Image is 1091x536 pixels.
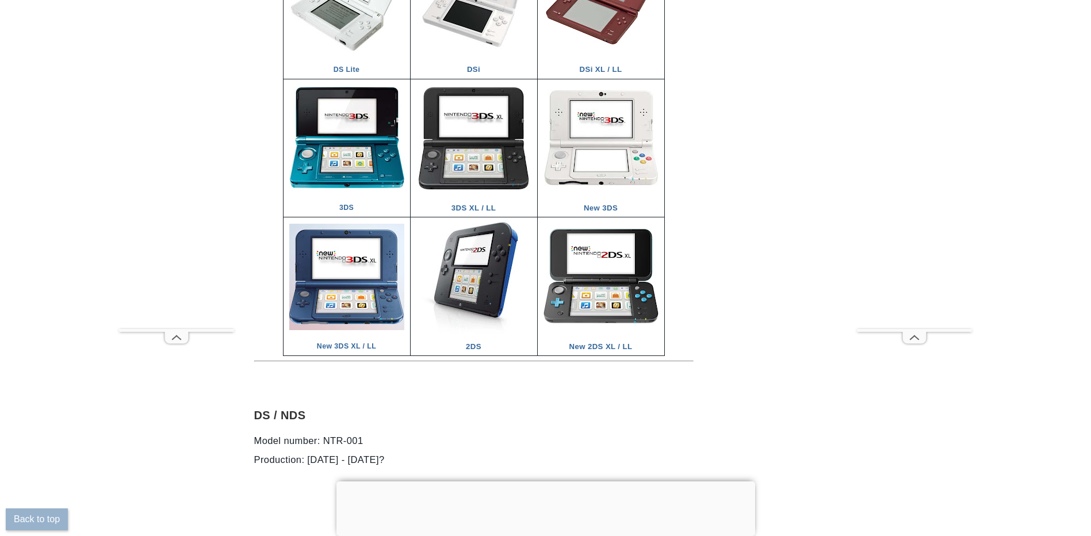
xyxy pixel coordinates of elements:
img: 08_new_3ds_xl.jpg [289,219,404,334]
button: Back to top [6,508,68,530]
p: Model number: NTR-001 Production: [DATE] - [DATE]? [254,431,694,469]
img: 10_new_2ds_xl.jpg [543,219,659,334]
img: 05_3ds.jpg [289,81,404,196]
a: 3DS XL / LL [416,189,531,212]
img: 06_3ds_xl.jpg [416,81,531,196]
iframe: Advertisement [119,27,234,329]
h2: DS / NDS [254,392,694,422]
img: 07_new_3ds.jpg [543,81,659,196]
img: 09_2ds.jpg [416,219,531,334]
iframe: Advertisement [336,481,755,533]
a: DS Lite [289,51,404,74]
a: 2DS [416,327,531,350]
a: New 2DS XL / LL [543,327,659,350]
a: 3DS [289,190,404,212]
a: DSi XL / LL [543,50,659,74]
a: New 3DS XL / LL [289,328,404,350]
iframe: Advertisement [857,27,972,329]
a: New 3DS [543,189,659,212]
a: DSi [416,50,531,74]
